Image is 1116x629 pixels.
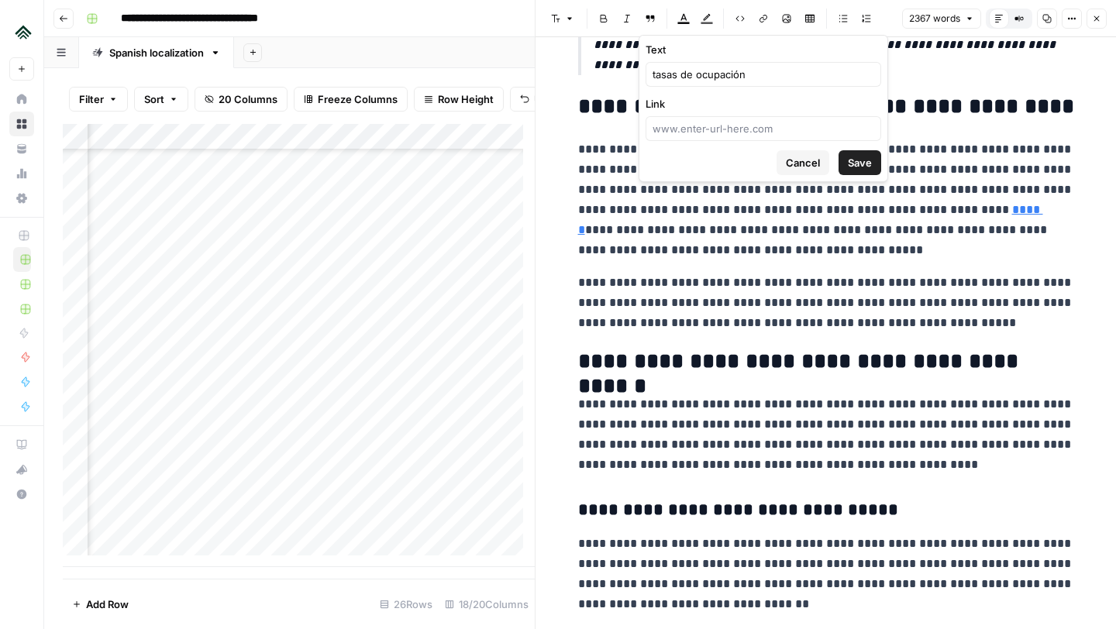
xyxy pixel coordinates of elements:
div: v 4.0.25 [43,25,76,37]
button: Filter [69,87,128,112]
a: Home [9,87,34,112]
a: Browse [9,112,34,136]
button: Help + Support [9,482,34,507]
button: Undo [510,87,570,112]
button: Add Row [63,592,138,617]
span: Freeze Columns [318,91,398,107]
a: AirOps Academy [9,432,34,457]
span: Save [848,155,872,170]
div: 18/20 Columns [439,592,535,617]
div: 26 Rows [374,592,439,617]
div: Dominio: [DOMAIN_NAME] [40,40,174,53]
button: Cancel [777,150,829,175]
input: Type placeholder [653,67,874,82]
label: Link [646,96,881,112]
button: 20 Columns [195,87,288,112]
input: www.enter-url-here.com [653,121,874,136]
a: Your Data [9,136,34,161]
button: Sort [134,87,188,112]
div: Dominio [81,91,119,101]
button: 2367 words [902,9,981,29]
span: 20 Columns [219,91,277,107]
button: What's new? [9,457,34,482]
button: Workspace: Uplisting [9,12,34,51]
button: Row Height [414,87,504,112]
span: Filter [79,91,104,107]
img: logo_orange.svg [25,25,37,37]
a: Settings [9,186,34,211]
img: tab_keywords_by_traffic_grey.svg [165,90,177,102]
img: website_grey.svg [25,40,37,53]
button: Freeze Columns [294,87,408,112]
img: Uplisting Logo [9,18,37,46]
a: Usage [9,161,34,186]
span: Sort [144,91,164,107]
div: Palabras clave [182,91,246,101]
span: Add Row [86,596,129,612]
div: What's new? [10,458,33,481]
img: tab_domain_overview_orange.svg [64,90,77,102]
button: Save [839,150,881,175]
span: 2367 words [909,12,960,26]
span: Row Height [438,91,494,107]
label: Text [646,42,881,57]
span: Cancel [786,155,820,170]
a: Spanish localization [79,37,234,68]
div: Spanish localization [109,45,204,60]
